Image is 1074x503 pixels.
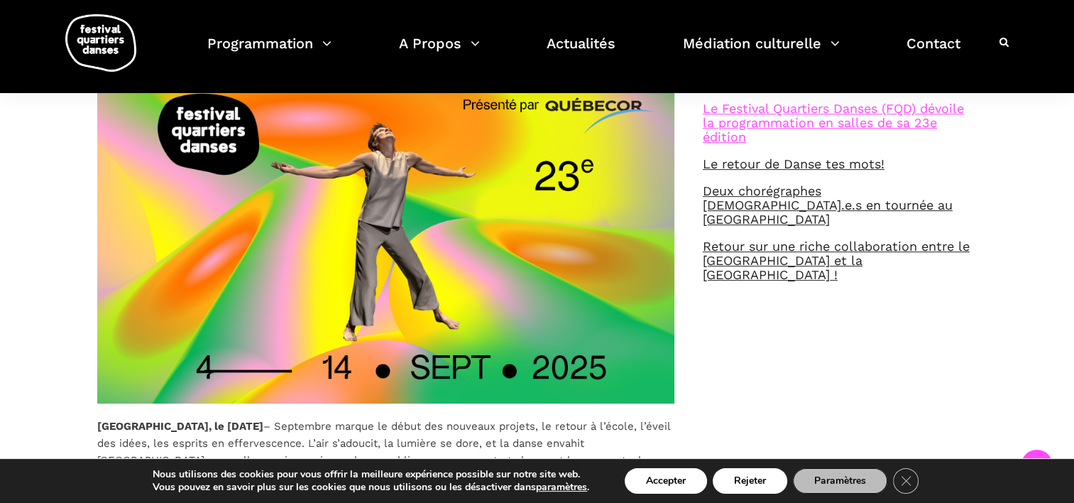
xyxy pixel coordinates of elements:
button: paramètres [536,481,587,494]
a: Deux chorégraphes [DEMOGRAPHIC_DATA].e.s en tournée au [GEOGRAPHIC_DATA] [703,183,953,227]
strong: [GEOGRAPHIC_DATA], le [DATE] [97,420,263,433]
a: Le retour de Danse tes mots! [703,156,884,171]
p: Nous utilisons des cookies pour vous offrir la meilleure expérience possible sur notre site web. [153,468,589,481]
a: Retour sur une riche collaboration entre le [GEOGRAPHIC_DATA] et la [GEOGRAPHIC_DATA] ! [703,239,970,282]
a: Le Festival Quartiers Danses (FQD) dévoile la programmation en salles de sa 23e édition [703,101,964,144]
p: Vous pouvez en savoir plus sur les cookies que nous utilisons ou les désactiver dans . [153,481,589,494]
a: Médiation culturelle [683,31,840,73]
button: Close GDPR Cookie Banner [893,468,919,494]
a: Programmation [207,31,331,73]
a: Actualités [547,31,615,73]
a: A Propos [399,31,480,73]
img: logo-fqd-med [65,14,136,72]
button: Paramètres [793,468,887,494]
button: Accepter [625,468,707,494]
button: Rejeter [713,468,787,494]
a: Contact [906,31,960,73]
